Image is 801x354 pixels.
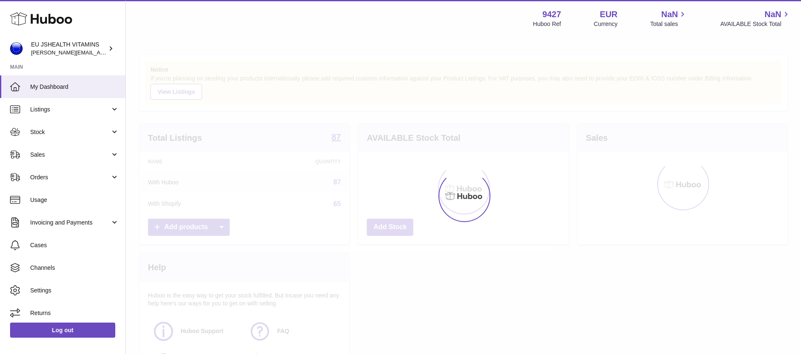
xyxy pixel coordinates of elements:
strong: EUR [600,9,617,20]
span: Usage [30,196,119,204]
span: Total sales [650,20,687,28]
span: NaN [765,9,781,20]
div: EU JSHEALTH VITAMINS [31,41,106,57]
span: Settings [30,287,119,295]
span: Returns [30,309,119,317]
span: AVAILABLE Stock Total [720,20,791,28]
div: Currency [594,20,618,28]
a: NaN AVAILABLE Stock Total [720,9,791,28]
a: NaN Total sales [650,9,687,28]
span: NaN [661,9,678,20]
span: Orders [30,173,110,181]
span: Invoicing and Payments [30,219,110,227]
a: Log out [10,323,115,338]
div: Huboo Ref [533,20,561,28]
span: Stock [30,128,110,136]
span: Channels [30,264,119,272]
strong: 9427 [542,9,561,20]
span: My Dashboard [30,83,119,91]
span: Listings [30,106,110,114]
span: Cases [30,241,119,249]
span: Sales [30,151,110,159]
span: [PERSON_NAME][EMAIL_ADDRESS][DOMAIN_NAME] [31,49,168,56]
img: laura@jessicasepel.com [10,42,23,55]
